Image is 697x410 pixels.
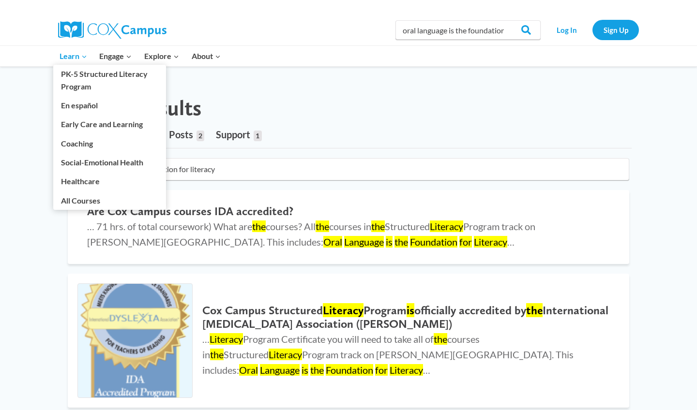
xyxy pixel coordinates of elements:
[254,131,261,141] span: 1
[592,20,639,40] a: Sign Up
[210,333,243,345] mark: Literacy
[53,172,166,190] a: Healthcare
[58,21,167,39] img: Cox Campus
[78,284,192,398] img: Cox Campus Structured Literacy Program is officially accredited by the International Dyslexia Ass...
[407,303,414,317] mark: is
[302,364,308,376] mark: is
[526,303,543,317] mark: the
[68,158,629,180] input: Search for...
[138,46,185,66] button: Child menu of Explore
[93,46,138,66] button: Child menu of Engage
[316,220,329,232] mark: the
[202,333,574,376] span: … Program Certificate you will need to take all of courses in Structured Program track on [PERSON...
[260,364,300,376] mark: Language
[53,153,166,172] a: Social-Emotional Health
[202,304,610,332] h2: Cox Campus Structured Program officially accredited by International [MEDICAL_DATA] Association (...
[371,220,385,232] mark: the
[410,236,457,248] mark: Foundation
[53,65,166,96] a: PK-5 Structured Literacy Program
[185,46,227,66] button: Child menu of About
[216,129,250,140] span: Support
[323,303,364,317] mark: Literacy
[169,129,193,140] span: Posts
[197,131,204,141] span: 2
[53,46,93,66] button: Child menu of Learn
[545,20,588,40] a: Log In
[386,236,393,248] mark: is
[252,220,266,232] mark: the
[53,191,166,209] a: All Courses
[323,236,342,248] mark: Oral
[430,220,463,232] mark: Literacy
[395,20,541,40] input: Search Cox Campus
[53,46,227,66] nav: Primary Navigation
[545,20,639,40] nav: Secondary Navigation
[269,349,302,360] mark: Literacy
[68,190,629,264] a: Are Cox Campus courses IDA accredited? … 71 hrs. of total coursework) What arethecourses? Allthec...
[394,236,408,248] mark: the
[310,364,324,376] mark: the
[326,364,373,376] mark: Foundation
[169,121,204,148] a: Posts2
[68,274,629,408] a: Cox Campus Structured Literacy Program is officially accredited by the International Dyslexia Ass...
[53,115,166,133] a: Early Care and Learning
[390,364,423,376] mark: Literacy
[216,121,261,148] a: Support1
[239,364,258,376] mark: Oral
[87,205,610,219] h2: Are Cox Campus courses IDA accredited?
[210,349,224,360] mark: the
[87,220,535,248] span: … 71 hrs. of total coursework) What are courses? All courses in Structured Program track on [PERS...
[344,236,384,248] mark: Language
[375,364,388,376] mark: for
[53,96,166,115] a: En español
[53,134,166,152] a: Coaching
[459,236,472,248] mark: for
[474,236,507,248] mark: Literacy
[434,333,447,345] mark: the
